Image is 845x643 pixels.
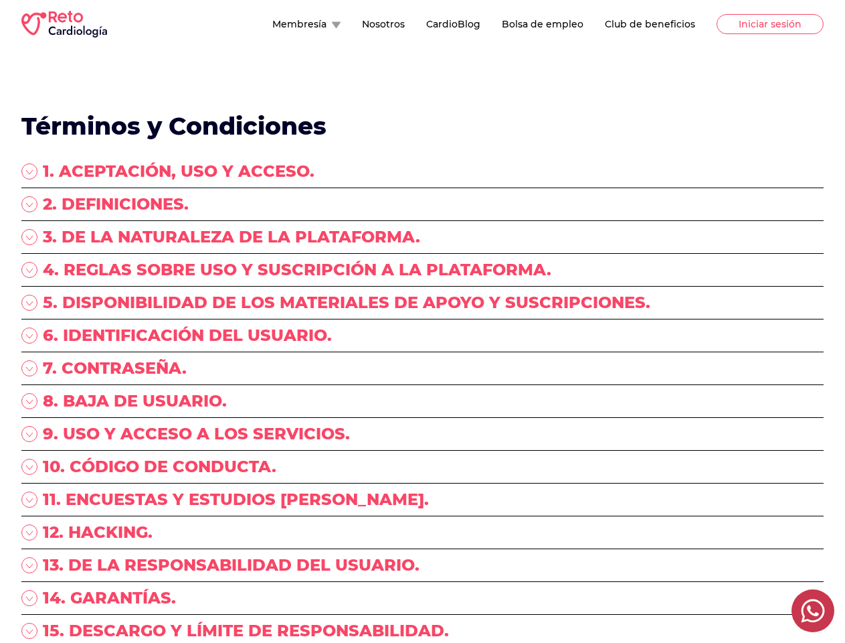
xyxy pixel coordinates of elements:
p: 7. CONTRASEÑA. [43,358,187,379]
p: 3. DE LA NATURALEZA DE LA PLATAFORMA. [43,226,420,248]
button: CardioBlog [426,17,480,31]
h1: Términos y Condiciones [21,113,824,139]
p: 4. REGLAS SOBRE USO Y SUSCRIPCIÓN A LA PLATAFORMA. [43,259,551,281]
p: 11. ENCUESTAS Y ESTUDIOS [PERSON_NAME]. [43,489,429,510]
p: 1. ACEPTACIÓN, USO Y ACCESO. [43,161,314,182]
button: Iniciar sesión [717,14,824,34]
img: RETO Cardio Logo [21,11,107,38]
button: Bolsa de empleo [502,17,583,31]
button: Club de beneficios [605,17,695,31]
p: 9. USO Y ACCESO A LOS SERVICIOS. [43,423,350,445]
p: 13. DE LA RESPONSABILIDAD DEL USUARIO. [43,555,419,576]
p: 2. DEFINICIONES. [43,194,189,215]
p: 10. CÓDIGO DE CONDUCTA. [43,456,276,478]
button: Membresía [272,17,341,31]
p: 14. GARANTÍAS. [43,587,176,609]
button: Nosotros [362,17,405,31]
p: 15. DESCARGO Y LÍMITE DE RESPONSABILIDAD. [43,620,449,642]
p: 5. DISPONIBILIDAD DE LOS MATERIALES DE APOYO Y SUSCRIPCIONES. [43,292,650,313]
p: 8. BAJA DE USUARIO. [43,390,227,412]
p: 6. IDENTIFICACIÓN DEL USUARIO. [43,325,332,346]
p: 12. HACKING. [43,522,153,543]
